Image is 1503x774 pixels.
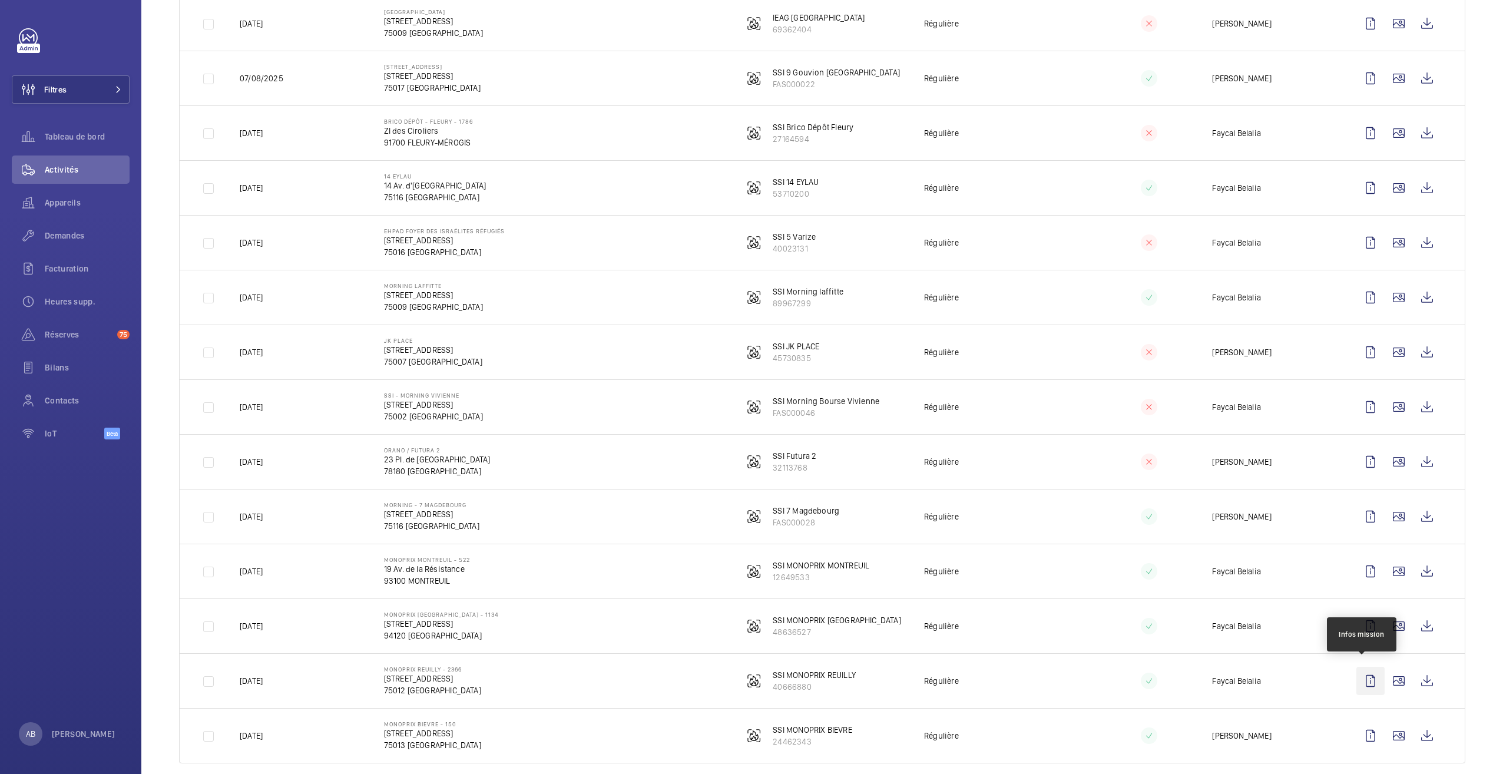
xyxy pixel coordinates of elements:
p: 75009 [GEOGRAPHIC_DATA] [384,27,483,39]
p: [STREET_ADDRESS] [384,508,479,520]
p: [DATE] [240,401,263,413]
div: Infos mission [1339,629,1385,640]
p: SSI Futura 2 [773,450,816,462]
p: 27164594 [773,133,853,145]
p: [DATE] [240,292,263,303]
p: 14 Av. d'[GEOGRAPHIC_DATA] [384,180,486,191]
p: 75116 [GEOGRAPHIC_DATA] [384,520,479,532]
p: Brico Dépôt - FLEURY - 1786 [384,118,473,125]
p: Faycal Belalia [1212,237,1261,249]
p: SSI MONOPRIX MONTREUIL [773,560,869,571]
p: Régulière [924,346,959,358]
p: Orano / Futura 2 [384,446,491,454]
p: SSI Morning Bourse Vivienne [773,395,879,407]
p: ZI des Ciroliers [384,125,473,137]
img: fire_alarm.svg [747,455,761,469]
span: Réserves [45,329,112,340]
p: [PERSON_NAME] [52,728,115,740]
p: 53710200 [773,188,819,200]
img: fire_alarm.svg [747,564,761,578]
p: [DATE] [240,127,263,139]
img: fire_alarm.svg [747,729,761,743]
p: 12649533 [773,571,869,583]
p: 75009 [GEOGRAPHIC_DATA] [384,301,483,313]
p: [DATE] [240,511,263,522]
img: fire_alarm.svg [747,71,761,85]
img: fire_alarm.svg [747,345,761,359]
p: SSI MONOPRIX REUILLY [773,669,856,681]
span: Tableau de bord [45,131,130,143]
p: MONOPRIX MONTREUIL - 522 [384,556,470,563]
p: [PERSON_NAME] [1212,346,1271,358]
p: [GEOGRAPHIC_DATA] [384,8,483,15]
p: [DATE] [240,237,263,249]
img: fire_alarm.svg [747,181,761,195]
p: SSI 5 Varize [773,231,816,243]
p: Régulière [924,72,959,84]
p: 40666880 [773,681,856,693]
p: AB [26,728,35,740]
span: Activités [45,164,130,176]
p: MONOPRIX [GEOGRAPHIC_DATA] - 1134 [384,611,499,618]
p: [DATE] [240,675,263,687]
p: SSI JK PLACE [773,340,819,352]
p: Régulière [924,401,959,413]
p: [STREET_ADDRESS] [384,15,483,27]
img: fire_alarm.svg [747,619,761,633]
p: 45730835 [773,352,819,364]
img: fire_alarm.svg [747,16,761,31]
p: 93100 MONTREUIL [384,575,470,587]
p: 07/08/2025 [240,72,283,84]
p: IEAG [GEOGRAPHIC_DATA] [773,12,865,24]
img: fire_alarm.svg [747,510,761,524]
p: [PERSON_NAME] [1212,511,1271,522]
p: EHPAD Foyer des Israélites Réfugiés [384,227,505,234]
img: fire_alarm.svg [747,400,761,414]
span: Appareils [45,197,130,209]
span: Contacts [45,395,130,406]
p: [STREET_ADDRESS] [384,399,483,411]
p: [DATE] [240,456,263,468]
p: 75017 [GEOGRAPHIC_DATA] [384,82,481,94]
p: SSI 14 EYLAU [773,176,819,188]
p: [PERSON_NAME] [1212,18,1271,29]
p: SSI Brico Dépôt Fleury [773,121,853,133]
p: 75116 [GEOGRAPHIC_DATA] [384,191,486,203]
p: 40023131 [773,243,816,254]
p: [STREET_ADDRESS] [384,70,481,82]
p: [DATE] [240,182,263,194]
p: 23 Pl. de [GEOGRAPHIC_DATA] [384,454,491,465]
p: JK PLACE [384,337,482,344]
p: [DATE] [240,620,263,632]
p: [PERSON_NAME] [1212,72,1271,84]
p: 91700 FLEURY-MÉROGIS [384,137,473,148]
p: Régulière [924,565,959,577]
p: 75013 [GEOGRAPHIC_DATA] [384,739,481,751]
img: fire_alarm.svg [747,236,761,250]
p: [STREET_ADDRESS] [384,727,481,739]
p: Faycal Belalia [1212,401,1261,413]
p: [STREET_ADDRESS] [384,618,499,630]
p: Faycal Belalia [1212,182,1261,194]
p: SSI Morning laffitte [773,286,843,297]
span: Filtres [44,84,67,95]
p: [DATE] [240,346,263,358]
p: FAS000022 [773,78,900,90]
p: [DATE] [240,565,263,577]
p: [STREET_ADDRESS] [384,673,481,684]
p: 24462343 [773,736,852,747]
p: Régulière [924,620,959,632]
p: 75012 [GEOGRAPHIC_DATA] [384,684,481,696]
p: 69362404 [773,24,865,35]
span: IoT [45,428,104,439]
span: Beta [104,428,120,439]
p: MORNING - 7 Magdebourg [384,501,479,508]
p: Régulière [924,18,959,29]
p: [DATE] [240,18,263,29]
p: [STREET_ADDRESS] [384,234,505,246]
p: Faycal Belalia [1212,127,1261,139]
p: Faycal Belalia [1212,292,1261,303]
p: 75016 [GEOGRAPHIC_DATA] [384,246,505,258]
p: SSI MONOPRIX [GEOGRAPHIC_DATA] [773,614,901,626]
button: Filtres [12,75,130,104]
